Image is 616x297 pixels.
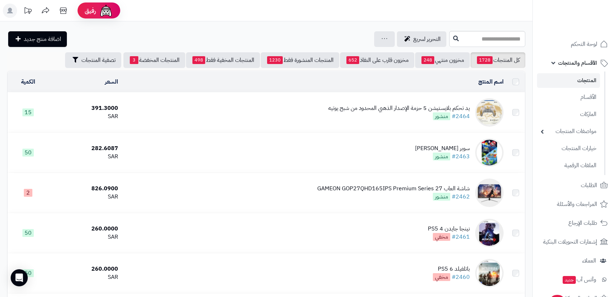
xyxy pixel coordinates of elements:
a: الماركات [537,107,600,122]
div: يد تحكم بلايستيشن 5 حزمة الإصدار الذهبي المحدود من شبح يوتيه [328,104,470,112]
img: باتلفيلد 6 PS5 [475,259,504,287]
img: نينجا جايدن 4 PS5 [475,219,504,247]
a: المنتجات المنشورة فقط1230 [261,52,339,68]
a: العملاء [537,252,612,269]
img: ai-face.png [99,4,113,18]
a: #2461 [452,233,470,241]
span: 15 [22,108,34,116]
div: SAR [52,233,118,241]
span: 2 [24,189,32,197]
span: 498 [192,56,205,64]
a: التحرير لسريع [397,31,446,47]
a: مخزون قارب على النفاذ652 [340,52,414,68]
span: منشور [433,112,450,120]
a: اضافة منتج جديد [8,31,67,47]
span: منشور [433,153,450,160]
span: 1728 [477,56,493,64]
a: الكمية [21,78,35,86]
div: SAR [52,153,118,161]
a: طلبات الإرجاع [537,214,612,232]
img: logo-2.png [568,16,609,31]
a: #2460 [452,273,470,281]
div: SAR [52,273,118,281]
span: 1230 [267,56,283,64]
a: المنتجات [537,73,600,88]
a: لوحة التحكم [537,36,612,53]
a: خيارات المنتجات [537,141,600,156]
a: المراجعات والأسئلة [537,196,612,213]
a: #2463 [452,152,470,161]
img: شاشة العاب GAMEON GOP27QHD165IPS Premium Series 27 [475,179,504,207]
div: SAR [52,112,118,121]
span: لوحة التحكم [571,39,597,49]
a: كل المنتجات1728 [471,52,525,68]
span: 3 [130,56,138,64]
a: إشعارات التحويلات البنكية [537,233,612,250]
div: شاشة العاب GAMEON GOP27QHD165IPS Premium Series 27 [317,185,470,193]
a: اسم المنتج [478,78,504,86]
span: الطلبات [581,180,597,190]
span: التحرير لسريع [413,35,441,43]
a: #2462 [452,192,470,201]
span: 50 [22,269,34,277]
div: Open Intercom Messenger [11,269,28,286]
button: تصفية المنتجات [65,52,121,68]
span: مخفي [433,233,450,241]
a: #2464 [452,112,470,121]
a: مواصفات المنتجات [537,124,600,139]
span: طلبات الإرجاع [568,218,597,228]
a: مخزون منتهي248 [415,52,470,68]
a: المنتجات المخفية فقط498 [186,52,260,68]
span: تصفية المنتجات [81,56,116,64]
div: نينجا جايدن 4 PS5 [428,225,470,233]
span: مخفي [433,273,450,281]
span: منشور [433,193,450,201]
div: 391.3000 [52,104,118,112]
a: الطلبات [537,177,612,194]
span: المراجعات والأسئلة [557,199,597,209]
span: 50 [22,229,34,237]
div: 282.6087 [52,144,118,153]
span: اضافة منتج جديد [24,35,61,43]
span: العملاء [582,256,596,266]
div: SAR [52,193,118,201]
span: رفيق [85,6,96,15]
a: وآتس آبجديد [537,271,612,288]
span: 248 [421,56,434,64]
span: جديد [563,276,576,284]
a: الأقسام [537,90,600,105]
img: سوبر ماريو جالاكس نيتندو سويتش [475,138,504,167]
span: 50 [22,149,34,157]
a: المنتجات المخفضة3 [123,52,185,68]
span: 652 [346,56,359,64]
img: يد تحكم بلايستيشن 5 حزمة الإصدار الذهبي المحدود من شبح يوتيه [475,98,504,127]
span: وآتس آب [562,275,596,285]
a: تحديثات المنصة [19,4,37,20]
div: باتلفيلد 6 PS5 [433,265,470,273]
div: 260.0000 [52,265,118,273]
div: 826.0900 [52,185,118,193]
span: الأقسام والمنتجات [558,58,597,68]
div: سوبر [PERSON_NAME] [415,144,470,153]
a: السعر [105,78,118,86]
a: الملفات الرقمية [537,158,600,173]
div: 260.0000 [52,225,118,233]
span: إشعارات التحويلات البنكية [543,237,597,247]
